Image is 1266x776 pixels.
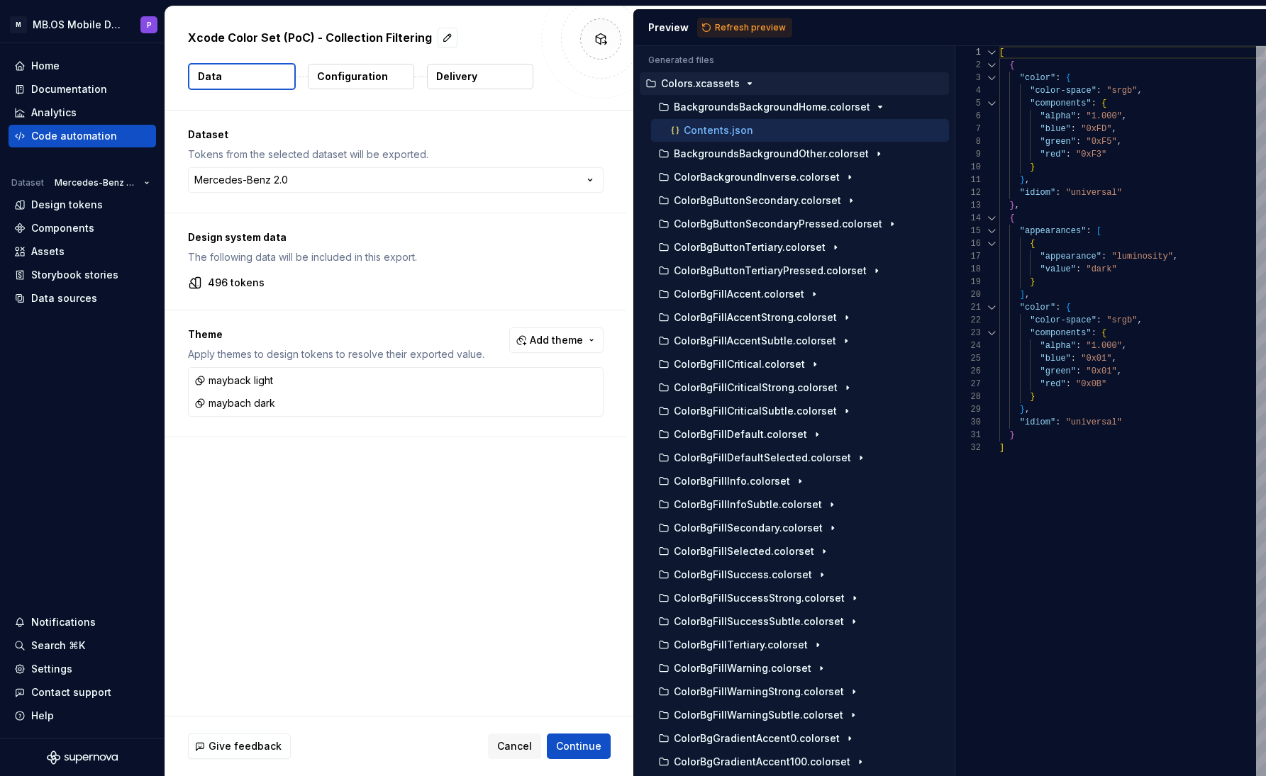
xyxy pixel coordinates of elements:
[31,106,77,120] div: Analytics
[31,82,107,96] div: Documentation
[47,750,118,765] svg: Supernova Logo
[9,704,156,727] button: Help
[31,129,117,143] div: Code automation
[188,327,484,342] p: Theme
[188,733,291,759] button: Give feedback
[188,128,604,142] p: Dataset
[194,373,273,388] div: mayback light
[31,198,103,212] div: Design tokens
[9,217,156,240] a: Components
[547,733,611,759] button: Continue
[209,739,282,753] span: Give feedback
[147,19,152,30] div: P
[497,739,532,753] span: Cancel
[697,18,792,38] button: Refresh preview
[55,177,138,189] span: Mercedes-Benz 2.0
[31,709,54,723] div: Help
[488,733,541,759] button: Cancel
[648,21,689,35] div: Preview
[427,64,533,89] button: Delivery
[31,59,60,73] div: Home
[31,291,97,305] div: Data sources
[436,69,477,84] p: Delivery
[31,268,118,282] div: Storybook stories
[11,177,44,189] div: Dataset
[9,264,156,286] a: Storybook stories
[198,69,222,84] p: Data
[308,64,414,89] button: Configuration
[9,634,156,657] button: Search ⌘K
[31,685,111,699] div: Contact support
[9,240,156,263] a: Assets
[9,125,156,147] a: Code automation
[9,55,156,77] a: Home
[9,193,156,216] a: Design tokens
[509,327,604,353] button: Add theme
[3,9,162,40] button: MMB.OS Mobile Design SystemP
[9,681,156,704] button: Contact support
[31,244,65,259] div: Assets
[188,250,604,264] p: The following data will be included in this export.
[556,739,601,753] span: Continue
[9,287,156,310] a: Data sources
[530,333,583,347] span: Add theme
[31,221,94,235] div: Components
[188,63,296,90] button: Data
[715,22,786,33] span: Refresh preview
[188,347,484,361] p: Apply themes to design tokens to resolve their exported value.
[208,276,265,290] p: 496 tokens
[194,396,275,410] div: maybach dark
[188,29,432,46] p: Xcode Color Set (PoC) - Collection Filtering
[31,662,72,676] div: Settings
[48,173,156,193] button: Mercedes-Benz 2.0
[188,147,604,162] p: Tokens from the selected dataset will be exported.
[33,18,123,32] div: MB.OS Mobile Design System
[188,230,604,244] p: Design system data
[9,101,156,124] a: Analytics
[10,16,27,33] div: M
[9,658,156,680] a: Settings
[9,78,156,101] a: Documentation
[31,639,85,653] div: Search ⌘K
[317,69,388,84] p: Configuration
[31,615,96,629] div: Notifications
[9,611,156,634] button: Notifications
